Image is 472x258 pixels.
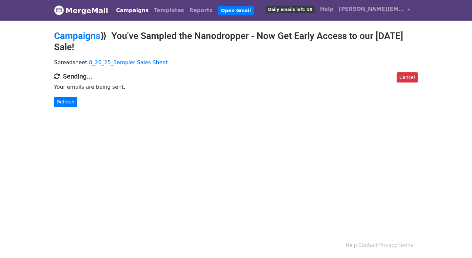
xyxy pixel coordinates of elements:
a: Open Gmail [218,6,254,15]
img: MergeMail logo [54,5,64,15]
a: Refresh [54,97,77,107]
a: Daily emails left: 50 [263,3,317,16]
a: Privacy [379,242,397,248]
p: Spreadsheet: [54,59,418,66]
a: Campaigns [113,4,151,17]
a: MergeMail [54,4,108,17]
a: 8_26_25_Sampler Sales Sheet [89,59,167,65]
a: Templates [151,4,187,17]
a: Help [317,3,336,16]
a: [PERSON_NAME][EMAIL_ADDRESS][DOMAIN_NAME] [336,3,413,18]
a: Terms [399,242,413,248]
a: Campaigns [54,30,100,41]
h4: Sending... [54,72,418,80]
a: Contact [359,242,378,248]
p: Your emails are being sent. [54,83,418,90]
h2: ⟫ You've Sampled the Nanodropper - Now Get Early Access to our [DATE] Sale! [54,30,418,52]
a: Help [346,242,357,248]
span: Daily emails left: 50 [266,6,315,13]
a: Reports [187,4,215,17]
iframe: Chat Widget [439,227,472,258]
a: Cancel [397,72,418,83]
span: [PERSON_NAME][EMAIL_ADDRESS][DOMAIN_NAME] [339,5,404,13]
